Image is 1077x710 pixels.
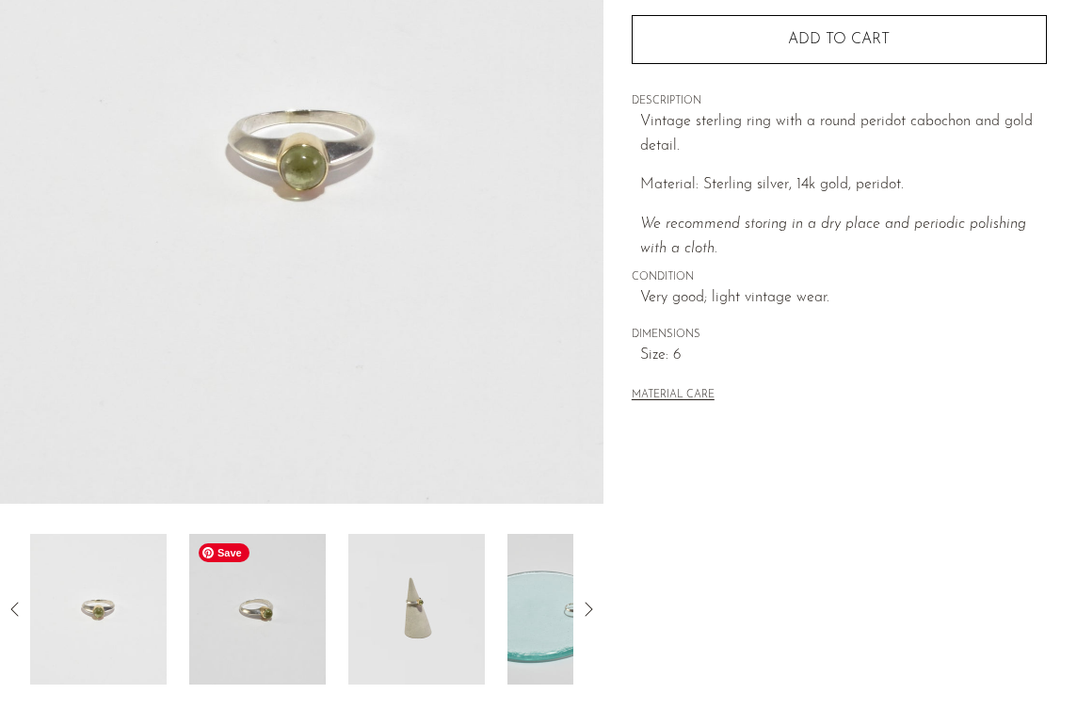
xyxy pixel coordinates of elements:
button: Add to cart [632,15,1047,64]
span: Size: 6 [640,344,1047,368]
span: Very good; light vintage wear. [640,286,1047,311]
span: DIMENSIONS [632,327,1047,344]
button: MATERIAL CARE [632,389,715,403]
img: Two Tone Peridot Ring [348,534,485,685]
img: Two Tone Peridot Ring [507,534,644,685]
p: Vintage sterling ring with a round peridot cabochon and gold detail. [640,110,1047,158]
span: DESCRIPTION [632,93,1047,110]
img: Two Tone Peridot Ring [189,534,326,685]
i: We recommend storing in a dry place and periodic polishing with a cloth. [640,217,1026,256]
img: Two Tone Peridot Ring [30,534,167,685]
p: Material: Sterling silver, 14k gold, peridot. [640,173,1047,198]
span: Add to cart [788,32,890,47]
span: Save [199,543,249,562]
span: CONDITION [632,269,1047,286]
